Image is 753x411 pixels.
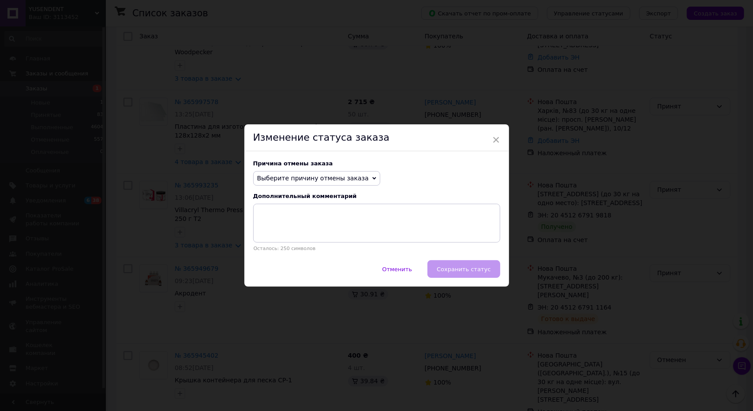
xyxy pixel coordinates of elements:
[253,193,500,199] div: Дополнительный комментарий
[492,132,500,147] span: ×
[244,124,509,151] div: Изменение статуса заказа
[373,260,421,278] button: Отменить
[253,160,500,167] div: Причина отмены заказа
[382,266,412,273] span: Отменить
[253,246,500,251] p: Осталось: 250 символов
[257,175,369,182] span: Выберите причину отмены заказа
